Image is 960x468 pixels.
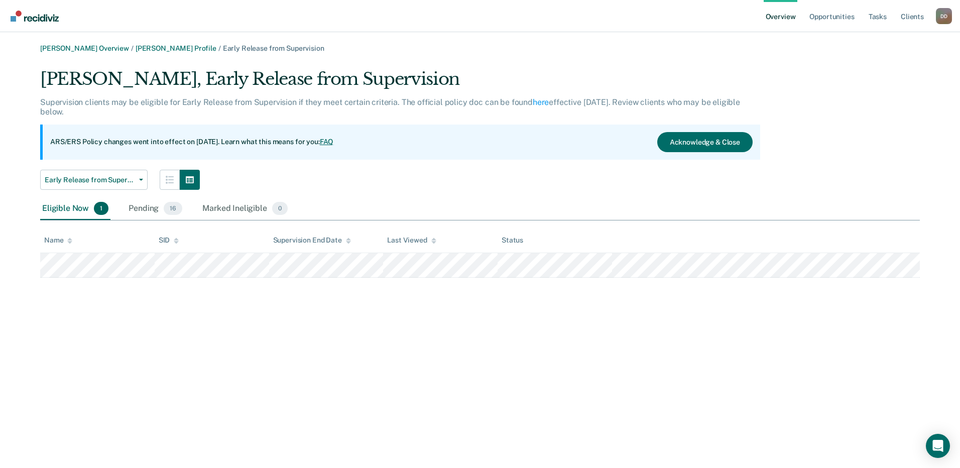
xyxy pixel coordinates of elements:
button: Acknowledge & Close [657,132,753,152]
img: Recidiviz [11,11,59,22]
div: Supervision End Date [273,236,351,245]
div: D D [936,8,952,24]
div: Status [502,236,523,245]
div: Name [44,236,72,245]
div: Marked Ineligible0 [200,198,290,220]
div: Pending16 [127,198,184,220]
span: 16 [164,202,182,215]
a: here [533,97,549,107]
span: / [129,44,136,52]
div: SID [159,236,179,245]
div: Eligible Now1 [40,198,110,220]
button: Early Release from Supervision [40,170,148,190]
a: FAQ [320,138,334,146]
span: Early Release from Supervision [223,44,324,52]
button: Profile dropdown button [936,8,952,24]
a: [PERSON_NAME] Profile [136,44,216,52]
div: Last Viewed [387,236,436,245]
p: ARS/ERS Policy changes went into effect on [DATE]. Learn what this means for you: [50,137,333,147]
p: Supervision clients may be eligible for Early Release from Supervision if they meet certain crite... [40,97,740,116]
div: Open Intercom Messenger [926,434,950,458]
span: 1 [94,202,108,215]
span: Early Release from Supervision [45,176,135,184]
span: / [216,44,223,52]
span: 0 [272,202,288,215]
div: [PERSON_NAME], Early Release from Supervision [40,69,760,97]
a: [PERSON_NAME] Overview [40,44,129,52]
